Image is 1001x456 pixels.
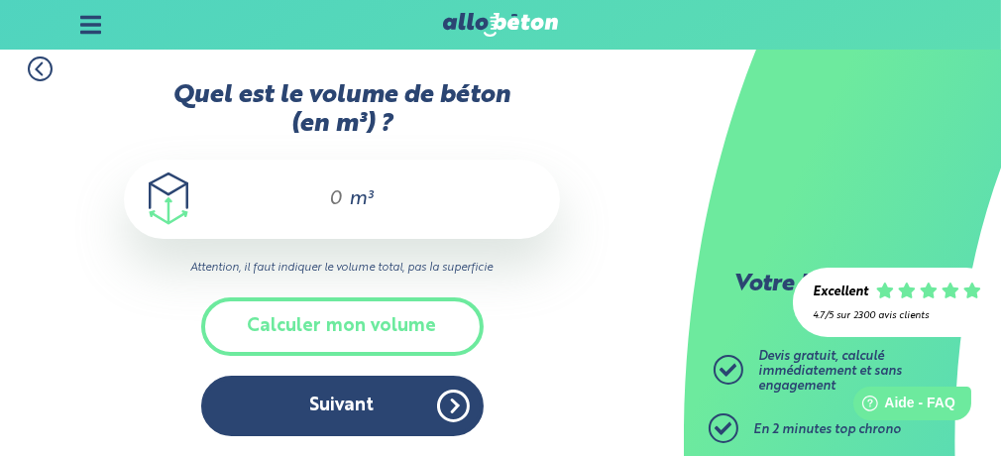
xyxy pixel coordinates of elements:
div: 4.7/5 sur 2300 avis clients [813,310,981,321]
iframe: Help widget launcher [825,379,979,434]
button: Suivant [201,376,484,436]
i: Attention, il faut indiquer le volume total, pas la superficie [124,259,560,278]
span: Devis gratuit, calculé immédiatement et sans engagement [758,350,902,392]
img: allobéton [443,13,558,37]
input: 0 [311,187,345,211]
span: m³ [350,189,374,209]
label: Quel est le volume de béton (en m³) ? [124,81,560,140]
p: Votre livraison de béton [719,272,946,326]
span: En 2 minutes top chrono [753,423,901,436]
button: Calculer mon volume [201,297,484,356]
div: Excellent [813,285,868,300]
